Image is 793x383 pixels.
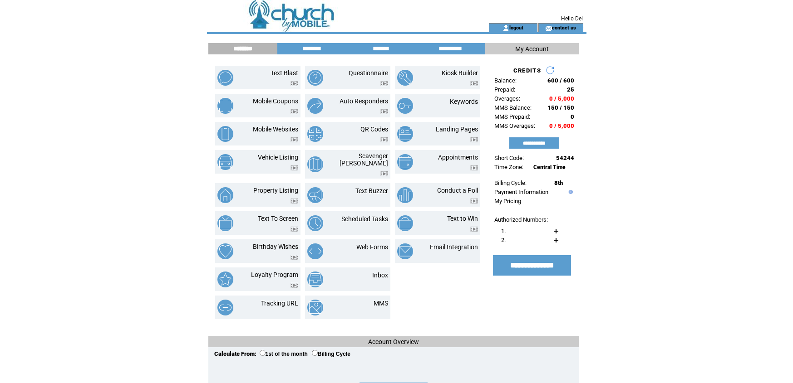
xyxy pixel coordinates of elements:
[380,171,388,176] img: video.png
[307,126,323,142] img: qr-codes.png
[380,109,388,114] img: video.png
[340,152,388,167] a: Scavenger [PERSON_NAME]
[291,137,298,142] img: video.png
[436,126,478,133] a: Landing Pages
[217,215,233,231] img: text-to-screen.png
[470,199,478,204] img: video.png
[494,104,532,111] span: MMS Balance:
[430,243,478,251] a: Email Integration
[271,69,298,77] a: Text Blast
[547,104,574,111] span: 150 / 150
[494,95,520,102] span: Overages:
[307,215,323,231] img: scheduled-tasks.png
[291,109,298,114] img: video.png
[515,45,549,53] span: My Account
[291,165,298,170] img: video.png
[217,187,233,203] img: property-listing.png
[494,179,527,186] span: Billing Cycle:
[494,164,523,170] span: Time Zone:
[450,98,478,105] a: Keywords
[260,351,308,357] label: 1st of the month
[291,227,298,232] img: video.png
[340,97,388,105] a: Auto Responders
[291,255,298,260] img: video.png
[501,228,506,234] span: 1.
[307,300,323,315] img: mms.png
[253,243,298,250] a: Birthday Wishes
[374,300,388,307] a: MMS
[341,215,388,223] a: Scheduled Tasks
[554,179,563,186] span: 8th
[397,187,413,203] img: conduct-a-poll.png
[494,77,517,84] span: Balance:
[470,227,478,232] img: video.png
[307,98,323,114] img: auto-responders.png
[494,216,548,223] span: Authorized Numbers:
[397,126,413,142] img: landing-pages.png
[307,271,323,287] img: inbox.png
[494,189,548,195] a: Payment Information
[307,243,323,259] img: web-forms.png
[253,97,298,105] a: Mobile Coupons
[360,126,388,133] a: QR Codes
[258,215,298,222] a: Text To Screen
[258,154,298,161] a: Vehicle Listing
[368,338,419,345] span: Account Overview
[566,190,573,194] img: help.gif
[307,156,323,172] img: scavenger-hunt.png
[355,187,388,194] a: Text Buzzer
[217,154,233,170] img: vehicle-listing.png
[291,283,298,288] img: video.png
[545,24,552,32] img: contact_us_icon.gif
[380,137,388,142] img: video.png
[494,86,515,93] span: Prepaid:
[217,243,233,259] img: birthday-wishes.png
[567,86,574,93] span: 25
[502,24,509,32] img: account_icon.gif
[356,243,388,251] a: Web Forms
[260,350,266,356] input: 1st of the month
[291,81,298,86] img: video.png
[217,300,233,315] img: tracking-url.png
[470,137,478,142] img: video.png
[217,271,233,287] img: loyalty-program.png
[438,154,478,161] a: Appointments
[307,70,323,86] img: questionnaire.png
[251,271,298,278] a: Loyalty Program
[253,187,298,194] a: Property Listing
[312,351,350,357] label: Billing Cycle
[253,126,298,133] a: Mobile Websites
[571,113,574,120] span: 0
[494,122,535,129] span: MMS Overages:
[470,81,478,86] img: video.png
[349,69,388,77] a: Questionnaire
[437,187,478,194] a: Conduct a Poll
[397,70,413,86] img: kiosk-builder.png
[549,122,574,129] span: 0 / 5,000
[494,113,530,120] span: MMS Prepaid:
[397,243,413,259] img: email-integration.png
[217,98,233,114] img: mobile-coupons.png
[509,24,523,30] a: logout
[547,77,574,84] span: 600 / 600
[552,24,576,30] a: contact us
[372,271,388,279] a: Inbox
[501,237,506,243] span: 2.
[470,165,478,170] img: video.png
[494,198,521,204] a: My Pricing
[397,215,413,231] img: text-to-win.png
[533,164,566,170] span: Central Time
[561,15,583,22] span: Hello Del
[494,155,524,161] span: Short Code:
[217,70,233,86] img: text-blast.png
[549,95,574,102] span: 0 / 5,000
[214,350,256,357] span: Calculate From:
[447,215,478,222] a: Text to Win
[442,69,478,77] a: Kiosk Builder
[380,81,388,86] img: video.png
[307,187,323,203] img: text-buzzer.png
[397,98,413,114] img: keywords.png
[261,300,298,307] a: Tracking URL
[513,67,541,74] span: CREDITS
[397,154,413,170] img: appointments.png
